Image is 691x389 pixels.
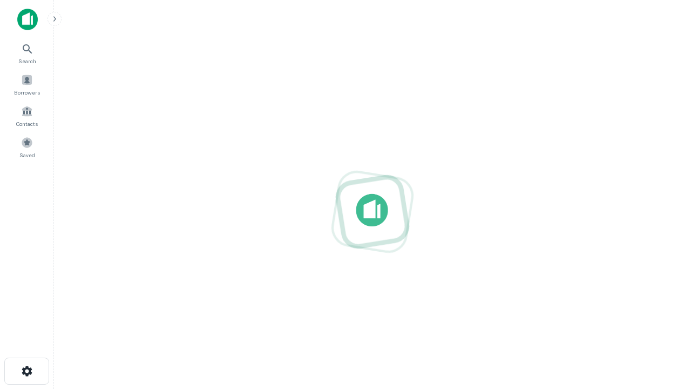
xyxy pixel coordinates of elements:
a: Saved [3,132,51,162]
span: Saved [19,151,35,159]
a: Borrowers [3,70,51,99]
span: Contacts [16,119,38,128]
a: Contacts [3,101,51,130]
a: Search [3,38,51,68]
iframe: Chat Widget [637,268,691,320]
span: Borrowers [14,88,40,97]
img: capitalize-icon.png [17,9,38,30]
span: Search [18,57,36,65]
